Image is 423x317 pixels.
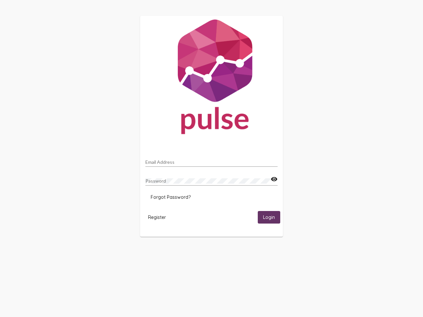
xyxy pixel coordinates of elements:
[151,194,191,200] span: Forgot Password?
[263,215,275,221] span: Login
[258,211,280,223] button: Login
[148,214,166,220] span: Register
[145,191,196,203] button: Forgot Password?
[143,211,171,223] button: Register
[140,16,283,141] img: Pulse For Good Logo
[271,175,278,183] mat-icon: visibility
